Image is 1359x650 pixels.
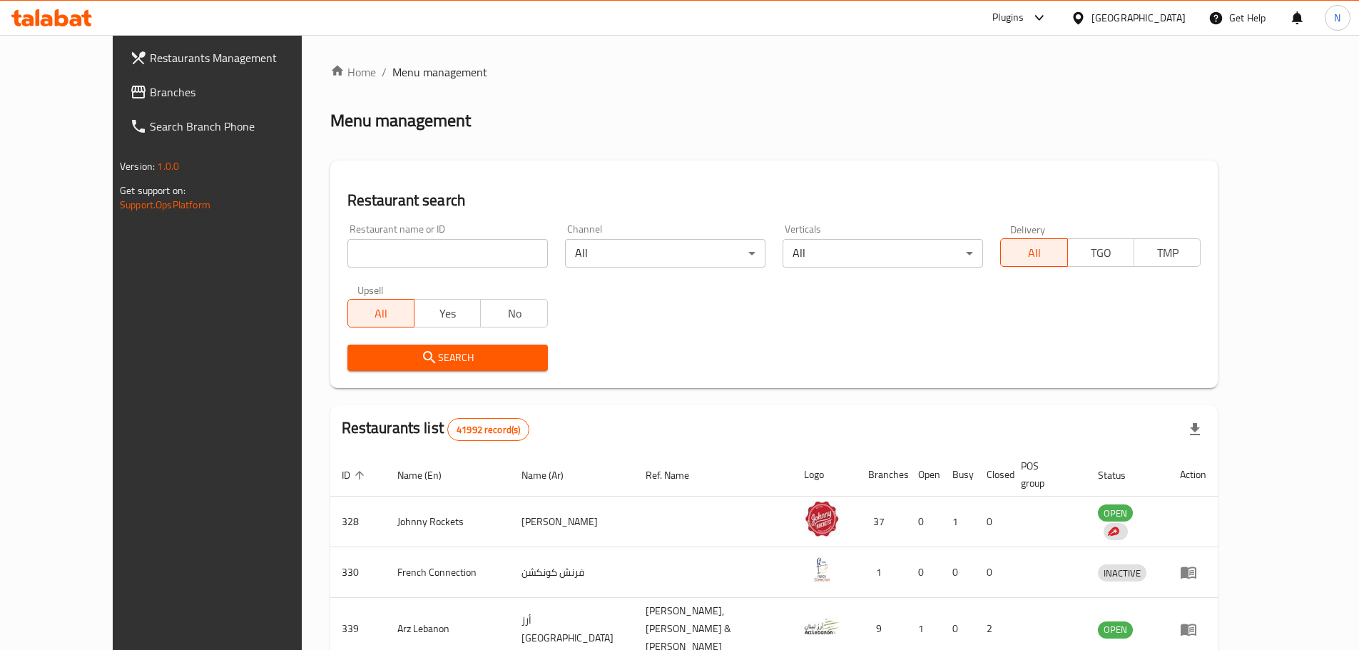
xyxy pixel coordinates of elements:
span: Search [359,349,536,367]
span: ID [342,467,369,484]
td: Johnny Rockets [386,497,511,547]
a: Restaurants Management [118,41,340,75]
h2: Menu management [330,109,471,132]
th: Open [907,453,941,497]
span: Name (En) [397,467,460,484]
div: [GEOGRAPHIC_DATA] [1091,10,1186,26]
span: OPEN [1098,505,1133,522]
th: Logo [793,453,857,497]
span: Menu management [392,64,487,81]
h2: Restaurant search [347,190,1201,211]
button: Yes [414,299,481,327]
td: فرنش كونكشن [510,547,634,598]
div: Export file [1178,412,1212,447]
span: No [487,303,541,324]
div: Total records count [447,418,529,441]
td: 0 [941,547,975,598]
div: Indicates that the vendor menu management has been moved to DH Catalog service [1104,523,1128,540]
th: Branches [857,453,907,497]
span: Get support on: [120,181,185,200]
span: OPEN [1098,621,1133,638]
img: French Connection [804,552,840,587]
th: Busy [941,453,975,497]
a: Search Branch Phone [118,109,340,143]
span: Version: [120,157,155,176]
span: Name (Ar) [521,467,582,484]
span: 41992 record(s) [448,423,529,437]
td: 0 [907,497,941,547]
span: Status [1098,467,1144,484]
td: 0 [975,547,1009,598]
div: OPEN [1098,504,1133,522]
button: All [1000,238,1067,267]
nav: breadcrumb [330,64,1218,81]
button: TMP [1134,238,1201,267]
div: Plugins [992,9,1024,26]
span: Branches [150,83,328,101]
span: N [1334,10,1340,26]
td: 1 [941,497,975,547]
span: TMP [1140,243,1195,263]
span: All [1007,243,1062,263]
h2: Restaurants list [342,417,530,441]
li: / [382,64,387,81]
td: 0 [975,497,1009,547]
td: 37 [857,497,907,547]
img: Arz Lebanon [804,609,840,644]
span: TGO [1074,243,1129,263]
span: Yes [420,303,475,324]
span: Ref. Name [646,467,708,484]
span: Restaurants Management [150,49,328,66]
label: Upsell [357,285,384,295]
label: Delivery [1010,224,1046,234]
td: 330 [330,547,386,598]
span: POS group [1021,457,1069,492]
img: Johnny Rockets [804,501,840,537]
div: All [565,239,765,268]
a: Branches [118,75,340,109]
span: 1.0.0 [157,157,179,176]
button: No [480,299,547,327]
button: TGO [1067,238,1134,267]
input: Search for restaurant name or ID.. [347,239,548,268]
td: French Connection [386,547,511,598]
td: 1 [857,547,907,598]
a: Support.OpsPlatform [120,195,210,214]
td: 0 [907,547,941,598]
button: Search [347,345,548,371]
a: Home [330,64,376,81]
span: INACTIVE [1098,565,1146,582]
td: 328 [330,497,386,547]
td: [PERSON_NAME] [510,497,634,547]
span: Search Branch Phone [150,118,328,135]
th: Action [1169,453,1218,497]
div: Menu [1180,564,1206,581]
img: delivery hero logo [1106,525,1119,538]
div: Menu [1180,621,1206,638]
div: INACTIVE [1098,564,1146,582]
div: All [783,239,983,268]
span: All [354,303,409,324]
th: Closed [975,453,1009,497]
button: All [347,299,414,327]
